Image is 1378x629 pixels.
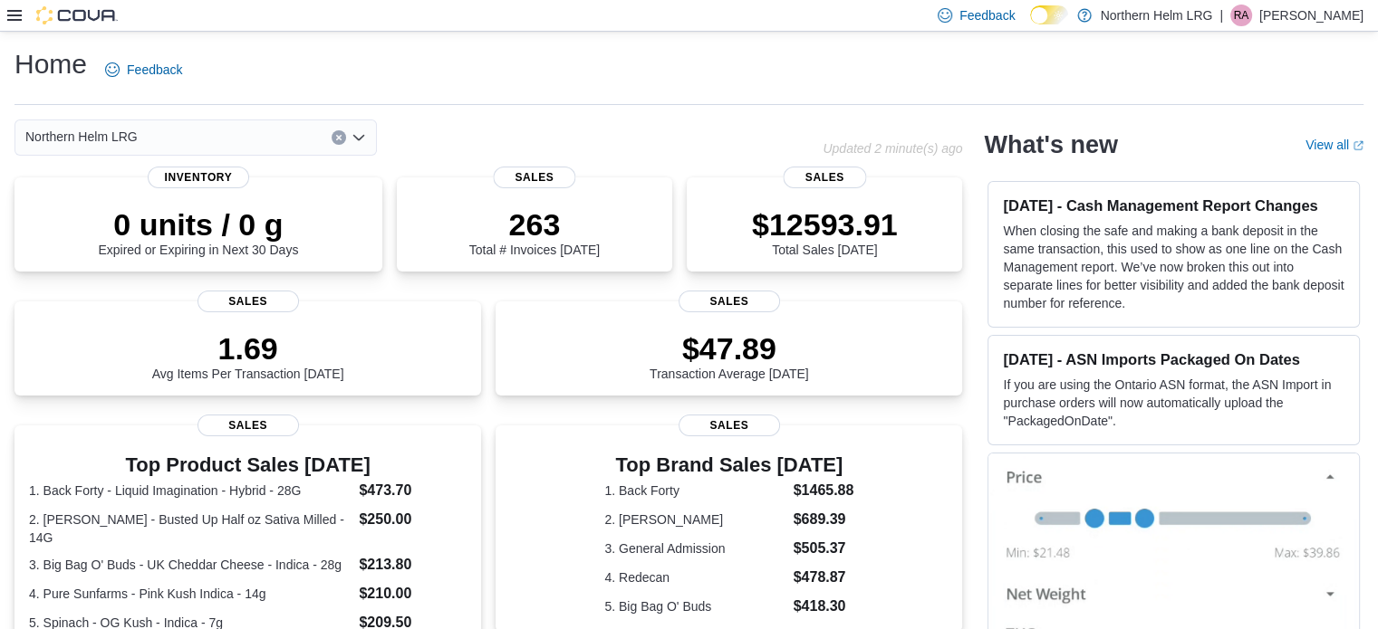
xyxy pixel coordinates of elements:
[959,6,1015,24] span: Feedback
[493,167,575,188] span: Sales
[604,539,785,558] dt: 3. General Admission
[1234,5,1249,26] span: RA
[1230,5,1252,26] div: Rhiannon Adams
[29,454,467,476] h3: Top Product Sales [DATE]
[794,509,854,530] dd: $689.39
[752,206,898,257] div: Total Sales [DATE]
[198,415,299,436] span: Sales
[352,130,366,145] button: Open list of options
[1030,24,1031,25] span: Dark Mode
[152,330,344,367] p: 1.69
[1003,196,1344,214] h3: [DATE] - Cash Management Report Changes
[604,510,785,529] dt: 2. [PERSON_NAME]
[469,206,600,257] div: Total # Invoices [DATE]
[984,130,1117,159] h2: What's new
[1003,350,1344,368] h3: [DATE] - ASN Imports Packaged On Dates
[604,597,785,615] dt: 5. Big Bag O' Buds
[679,415,780,436] span: Sales
[1003,376,1344,430] p: If you are using the Ontario ASN format, the ASN Import in purchase orders will now automatically...
[14,46,87,82] h1: Home
[1306,138,1364,152] a: View allExternal link
[1259,5,1364,26] p: [PERSON_NAME]
[332,130,346,145] button: Clear input
[679,291,780,312] span: Sales
[784,167,866,188] span: Sales
[29,556,352,574] dt: 3. Big Bag O' Buds - UK Cheddar Cheese - Indica - 28g
[794,567,854,588] dd: $478.87
[36,6,118,24] img: Cova
[1030,5,1068,24] input: Dark Mode
[29,510,352,547] dt: 2. [PERSON_NAME] - Busted Up Half oz Sativa Milled - 14G
[152,330,344,381] div: Avg Items Per Transaction [DATE]
[198,291,299,312] span: Sales
[604,568,785,586] dt: 4. Redecan
[650,330,809,381] div: Transaction Average [DATE]
[794,596,854,617] dd: $418.30
[29,585,352,603] dt: 4. Pure Sunfarms - Pink Kush Indica - 14g
[794,480,854,501] dd: $1465.88
[98,52,189,88] a: Feedback
[604,454,853,476] h3: Top Brand Sales [DATE]
[29,481,352,500] dt: 1. Back Forty - Liquid Imagination - Hybrid - 28G
[604,481,785,500] dt: 1. Back Forty
[823,141,962,156] p: Updated 2 minute(s) ago
[25,126,138,148] span: Northern Helm LRG
[752,206,898,243] p: $12593.91
[1353,140,1364,151] svg: External link
[794,538,854,559] dd: $505.37
[469,206,600,243] p: 263
[359,554,467,576] dd: $213.80
[359,509,467,530] dd: $250.00
[1003,222,1344,312] p: When closing the safe and making a bank deposit in the same transaction, this used to show as one...
[127,61,182,79] span: Feedback
[1219,5,1223,26] p: |
[359,583,467,605] dd: $210.00
[98,206,298,257] div: Expired or Expiring in Next 30 Days
[98,206,298,243] p: 0 units / 0 g
[1101,5,1213,26] p: Northern Helm LRG
[359,480,467,501] dd: $473.70
[148,167,249,188] span: Inventory
[650,330,809,367] p: $47.89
